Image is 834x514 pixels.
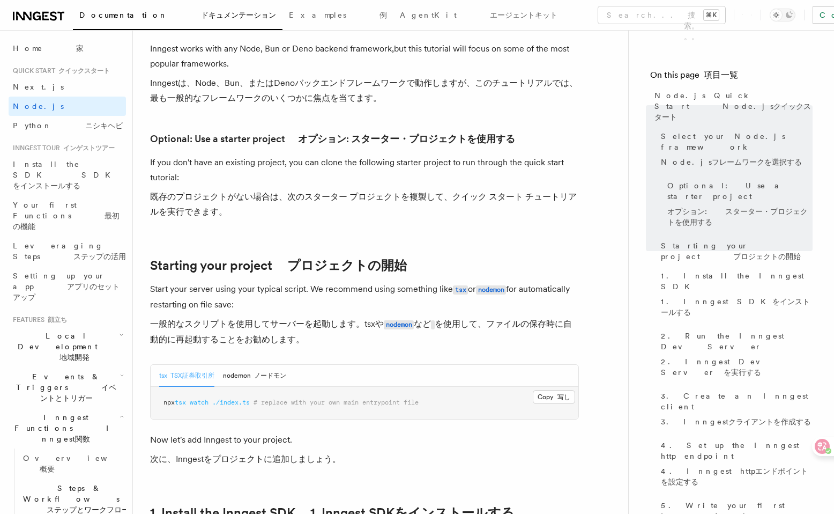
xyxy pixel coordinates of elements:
a: Starting your project プロジェクトの開始 [150,258,407,273]
font: ドキュメンテーション [201,11,276,19]
font: 地域開発 [59,353,90,362]
a: 3. Create an Inngest client3. Inngestクライアントを作成する [657,386,813,436]
font: 1. Inngest SDKをインストールする [661,297,810,317]
a: Node.js Quick Start Node.jsクイックスタート [650,86,813,127]
a: Examples 例 [282,3,393,29]
a: Install the SDK SDK をインストールする [9,155,126,195]
font: 概要 [40,465,55,473]
font: ノードモン [254,372,286,379]
code: nodemon [476,285,506,295]
span: Select your Node.js framework [661,131,813,172]
a: 2. Run the Inngest Dev Server2. Inngest Dev Server を実行する [657,326,813,386]
font: Node.jsクイックスタート [654,102,811,121]
kbd: ⌘K [704,10,719,20]
button: nodemon [223,365,286,387]
span: Node.js [13,102,64,111]
span: Events & Triggers [9,371,120,403]
button: Copy 写し [533,390,575,404]
p: Now let's add Inngest to your project. [150,432,579,471]
h4: On this page [650,69,813,86]
p: Inngest works with any Node, Bun or Deno backend framework,but this tutorial will focus on some o... [150,41,579,110]
font: 例 [379,11,387,19]
font: 3. Inngestクライアントを作成する [661,417,811,426]
a: nodemon [384,319,414,329]
span: AgentKit [400,11,557,19]
a: Home 家 [9,39,126,58]
span: Leveraging Steps [13,241,126,261]
font: 次に、Inngestをプロジェクトに追加しましょう。 [150,454,341,464]
span: Documentation [79,11,276,19]
span: 4. Set up the Inngest http endpoint [661,440,813,491]
a: Node.js [9,97,126,116]
span: ./index.ts [212,399,250,406]
font: 一般的なスクリプトを使用してサーバーを起動します。tsxや など を使用して、ファイルの保存時に自動的に再起動することをお勧めします。 [150,319,572,344]
a: Optional: Use a starter project オプション: スターター・プロジェクトを使用する [150,131,515,146]
button: Events & Triggers イベントとトリガー [9,367,126,408]
font: ステップとワークフロー [47,505,129,514]
button: Toggle dark mode [770,9,795,21]
font: エージェントキット [490,11,557,19]
button: Local Development 地域開発 [9,326,126,367]
font: インゲストツアー [63,144,115,152]
a: Overview 概要 [19,449,126,479]
a: tsx [453,284,468,294]
a: Next.js [9,77,126,97]
font: 捜索。。。 [684,11,699,41]
span: Node.js Quick Start [654,90,813,122]
a: Your first Functions 最初の機能 [9,195,126,236]
span: 1. Install the Inngest SDK [661,270,813,322]
span: Your first Functions [13,201,120,231]
a: Starting your project プロジェクトの開始 [657,236,813,266]
a: nodemon [476,284,506,294]
font: プロジェクトの開始 [287,258,407,273]
span: Examples [289,11,387,19]
span: 2. Run the Inngest Dev Server [661,331,813,382]
font: クイックスタート [58,67,110,75]
font: オプション: スターター・プロジェクトを使用する [298,133,515,144]
a: 4. Set up the Inngest http endpoint4. Inngest httpエンドポイントを設定する [657,436,813,496]
button: Inngest Functions Inngest関数 [9,408,126,449]
a: Optional: Use a starter projectオプション: スターター・プロジェクトを使用する [663,176,813,236]
span: Install the SDK [13,160,117,190]
code: tsx [453,285,468,295]
font: 既存のプロジェクトがない場合は、次のスターター プロジェクトを複製して、クイック スタート チュートリアルを実行できます。 [150,192,577,217]
font: ニシキヘビ [85,121,123,130]
a: 1. Install the Inngest SDK1. Inngest SDKをインストールする [657,266,813,326]
font: 顔立ち [48,316,67,324]
span: watch [190,399,208,406]
font: オプション: スターター・プロジェクトを使用する [667,207,808,226]
button: Search... 捜索。。。⌘K [598,6,725,24]
a: AgentKit エージェントキット [393,3,564,29]
span: Home [13,43,84,54]
a: Python ニシキヘビ [9,116,126,135]
span: Local Development [9,331,119,363]
a: Select your Node.js frameworkNode.jsフレームワークを選択する [657,127,813,176]
span: 3. Create an Inngest client [661,391,813,431]
font: Node.jsフレームワークを選択する [661,158,802,166]
font: TSX証券取引所 [170,372,214,379]
font: 4. Inngest httpエンドポイントを設定する [661,467,808,486]
a: Leveraging Steps ステップの活用 [9,236,126,266]
span: Quick start [9,67,110,75]
span: Inngest tour [9,144,115,152]
span: tsx [175,399,186,406]
span: Setting up your app [13,271,120,302]
span: Overview [23,454,150,473]
span: Python [13,121,123,130]
span: npx [163,399,175,406]
font: 家 [76,44,84,53]
font: プロジェクトの開始 [733,252,801,261]
span: Starting your project [661,240,813,262]
font: 2. Inngest Dev Server を実行する [661,357,777,377]
span: Features [9,315,67,324]
button: tsx [159,365,214,387]
font: Inngestは、Node、Bun、またはDenoバックエンドフレームワークで動作しますが、このチュートリアルでは、最も一般的なフレームワークのいくつかに焦点を当てます。 [150,78,578,103]
p: If you don't have an existing project, you can clone the following starter project to run through... [150,155,579,224]
font: ステップの活用 [73,252,126,261]
code: nodemon [384,320,414,329]
font: 項目一覧 [704,70,738,80]
a: Setting up your app アプリのセットアップ [9,266,126,307]
p: Start your server using your typical script. We recommend using something like or for automatical... [150,282,579,351]
span: Inngest Functions [9,412,120,444]
span: Optional: Use a starter project [667,180,813,232]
